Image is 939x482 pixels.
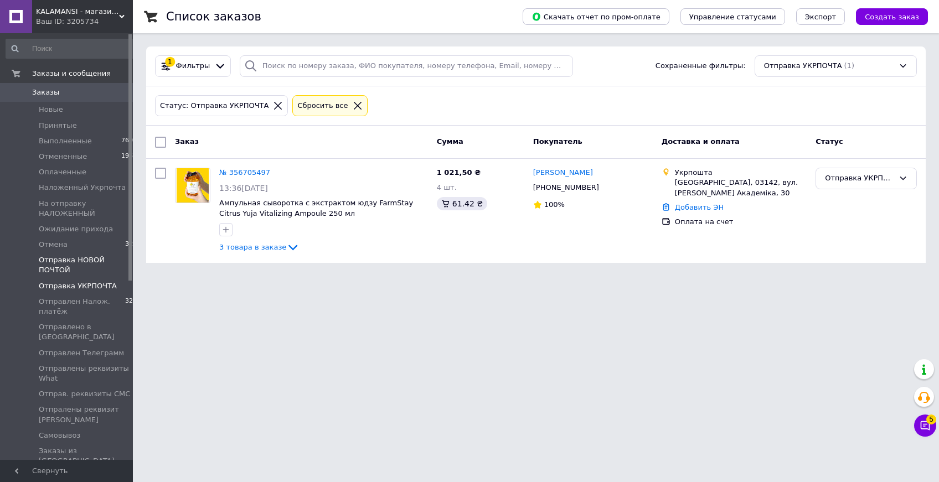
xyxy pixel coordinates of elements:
[533,137,582,146] span: Покупатель
[680,8,785,25] button: Управление статусами
[32,69,111,79] span: Заказы и сообщения
[121,152,137,162] span: 1959
[39,152,87,162] span: Отмененные
[844,61,854,70] span: (1)
[39,364,133,383] span: Отправлены реквизиты What
[437,137,463,146] span: Сумма
[845,12,928,20] a: Создать заказ
[39,255,133,275] span: Отправка НОВОЙ ПОЧТОЙ
[39,167,86,177] span: Оплаченные
[533,168,593,178] a: [PERSON_NAME]
[219,199,413,217] a: Ампульная сыворотка с экстрактом юдзу FarmStay Citrus Yuja Vitalizing Ampoule 250 мл
[165,57,175,67] div: 1
[6,39,138,59] input: Поиск
[125,240,137,250] span: 321
[39,105,63,115] span: Новые
[36,7,119,17] span: KALAMANSI - магазин оригинальной косметики из Южной Кореи
[533,183,599,191] span: [PHONE_NUMBER]
[675,168,807,178] div: Укрпошта
[158,100,271,112] div: Статус: Отправка УКРПОЧТА
[544,200,565,209] span: 100%
[219,184,268,193] span: 13:36[DATE]
[856,8,928,25] button: Создать заказ
[675,178,807,198] div: [GEOGRAPHIC_DATA], 03142, вул. [PERSON_NAME] Академіка, 30
[36,17,133,27] div: Ваш ID: 3205734
[865,13,919,21] span: Создать заказ
[177,168,209,203] img: Фото товару
[39,224,113,234] span: Ожидание прихода
[175,137,199,146] span: Заказ
[39,348,124,358] span: Отправлен Телеграмм
[825,173,894,184] div: Отправка УКРПОЧТА
[39,183,126,193] span: Наложенный Укрпочта
[219,168,270,177] a: № 356705497
[532,12,661,22] span: Скачать отчет по пром-оплате
[39,240,68,250] span: Отмена
[39,322,133,342] span: Отправлено в [GEOGRAPHIC_DATA]
[437,168,481,177] span: 1 021,50 ₴
[32,87,59,97] span: Заказы
[166,10,261,23] h1: Список заказов
[805,13,836,21] span: Экспорт
[39,446,133,466] span: Заказы из [GEOGRAPHIC_DATA]
[39,405,133,424] span: Отпралены реквизит [PERSON_NAME]
[219,243,286,251] span: 3 товара в заказе
[39,136,92,146] span: Выполненные
[437,197,487,210] div: 61.42 ₴
[675,203,724,211] a: Добавить ЭН
[39,297,125,317] span: Отправлен Налож. платёж
[764,61,842,71] span: Отправка УКРПОЧТА
[121,136,137,146] span: 7698
[125,297,137,317] span: 329
[926,414,936,424] span: 5
[176,61,210,71] span: Фильтры
[816,137,843,146] span: Статус
[240,55,574,77] input: Поиск по номеру заказа, ФИО покупателя, номеру телефона, Email, номеру накладной
[914,414,936,437] button: Чат с покупателем5
[39,431,80,440] span: Самовывоз
[219,243,300,251] a: 3 товара в заказе
[796,8,845,25] button: Экспорт
[662,137,740,146] span: Доставка и оплата
[675,217,807,227] div: Оплата на счет
[39,121,77,131] span: Принятые
[39,389,130,399] span: Отправ. реквизиты СМС
[523,8,669,25] button: Скачать отчет по пром-оплате
[175,168,210,203] a: Фото товару
[39,199,133,219] span: На отправку НАЛОЖЕННЫЙ
[656,61,746,71] span: Сохраненные фильтры:
[437,183,457,191] span: 4 шт.
[39,281,117,291] span: Отправка УКРПОЧТА
[689,13,776,21] span: Управление статусами
[295,100,350,112] div: Сбросить все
